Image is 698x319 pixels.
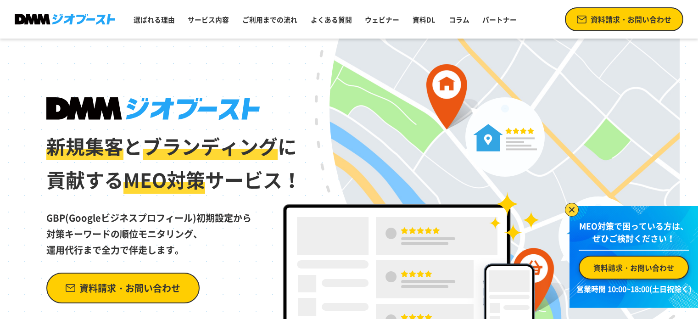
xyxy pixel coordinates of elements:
h1: と に 貢献する サービス！ [46,97,302,197]
a: ご利用までの流れ [239,11,301,28]
a: 資料請求・お問い合わせ [565,7,683,31]
img: DMMジオブースト [46,97,260,120]
p: GBP(Googleビジネスプロフィール)初期設定から 対策キーワードの順位モニタリング、 運用代行まで全力で伴走します。 [46,197,302,258]
span: MEO対策 [123,165,205,194]
span: 資料請求・お問い合わせ [591,14,671,25]
span: ブランディング [143,132,278,160]
a: 資料請求・お問い合わせ [46,273,200,303]
a: 選ばれる理由 [130,11,179,28]
p: 営業時間 10:00~18:00(土日祝除く) [575,283,692,294]
a: 資料請求・お問い合わせ [579,256,689,280]
a: よくある質問 [307,11,356,28]
span: 資料請求・お問い合わせ [79,280,180,296]
a: コラム [445,11,473,28]
span: 新規集客 [46,132,123,160]
a: サービス内容 [184,11,233,28]
a: ウェビナー [361,11,403,28]
span: 資料請求・お問い合わせ [593,262,674,273]
img: DMMジオブースト [15,14,115,24]
p: MEO対策で困っている方は、 ぜひご検討ください！ [579,220,689,251]
a: 資料DL [409,11,439,28]
a: パートナー [479,11,520,28]
img: バナーを閉じる [565,203,579,217]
